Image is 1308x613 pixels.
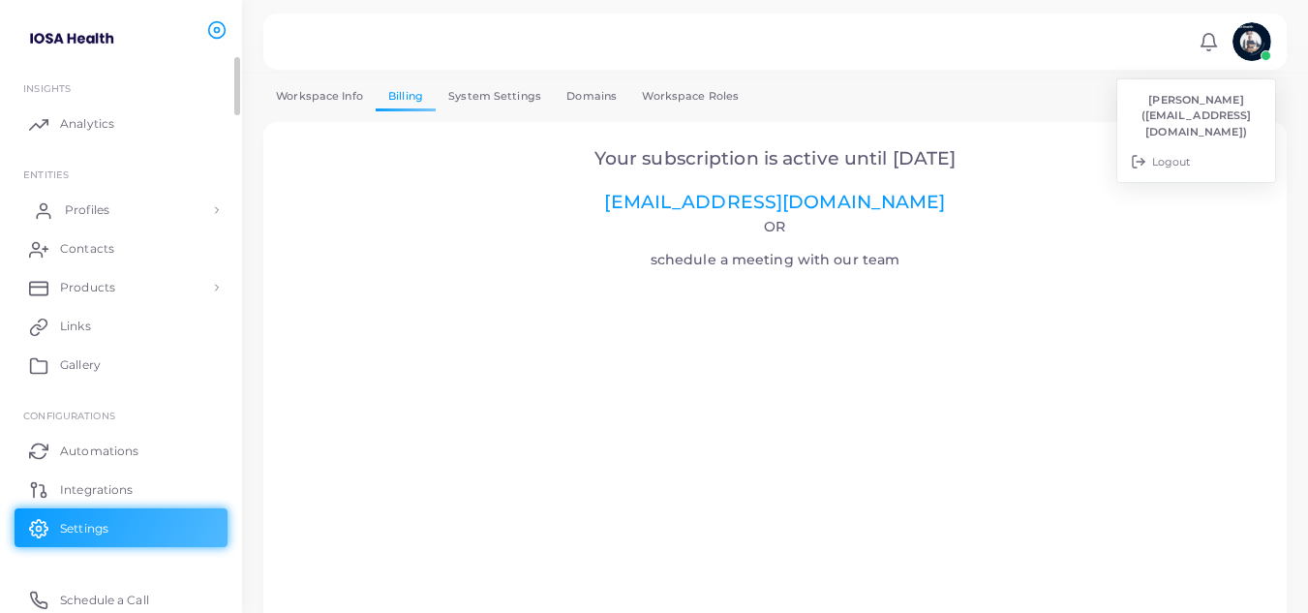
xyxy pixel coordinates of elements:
[15,191,228,230] a: Profiles
[15,346,228,384] a: Gallery
[15,268,228,307] a: Products
[15,470,228,508] a: Integrations
[1152,154,1191,170] span: Logout
[604,191,945,213] a: [EMAIL_ADDRESS][DOMAIN_NAME]
[65,201,109,219] span: Profiles
[23,410,115,421] span: Configurations
[376,82,436,110] a: Billing
[15,431,228,470] a: Automations
[60,592,149,609] span: Schedule a Call
[60,279,115,296] span: Products
[60,481,133,499] span: Integrations
[554,82,629,110] a: Domains
[1116,78,1276,183] ul: avatar
[15,230,228,268] a: Contacts
[290,219,1261,268] h4: schedule a meeting with our team
[15,105,228,143] a: Analytics
[15,508,228,547] a: Settings
[1227,22,1276,61] a: avatar
[15,307,228,346] a: Links
[60,356,101,374] span: Gallery
[23,169,69,180] span: ENTITIES
[60,318,91,335] span: Links
[60,443,138,460] span: Automations
[1232,22,1271,61] img: avatar
[263,82,376,110] a: Workspace Info
[629,82,751,110] a: Workspace Roles
[594,147,956,169] span: Your subscription is active until [DATE]
[60,520,108,537] span: Settings
[436,82,554,110] a: System Settings
[764,218,785,235] span: Or
[23,82,71,94] span: INSIGHTS
[60,240,114,258] span: Contacts
[60,115,114,133] span: Analytics
[17,18,125,54] img: logo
